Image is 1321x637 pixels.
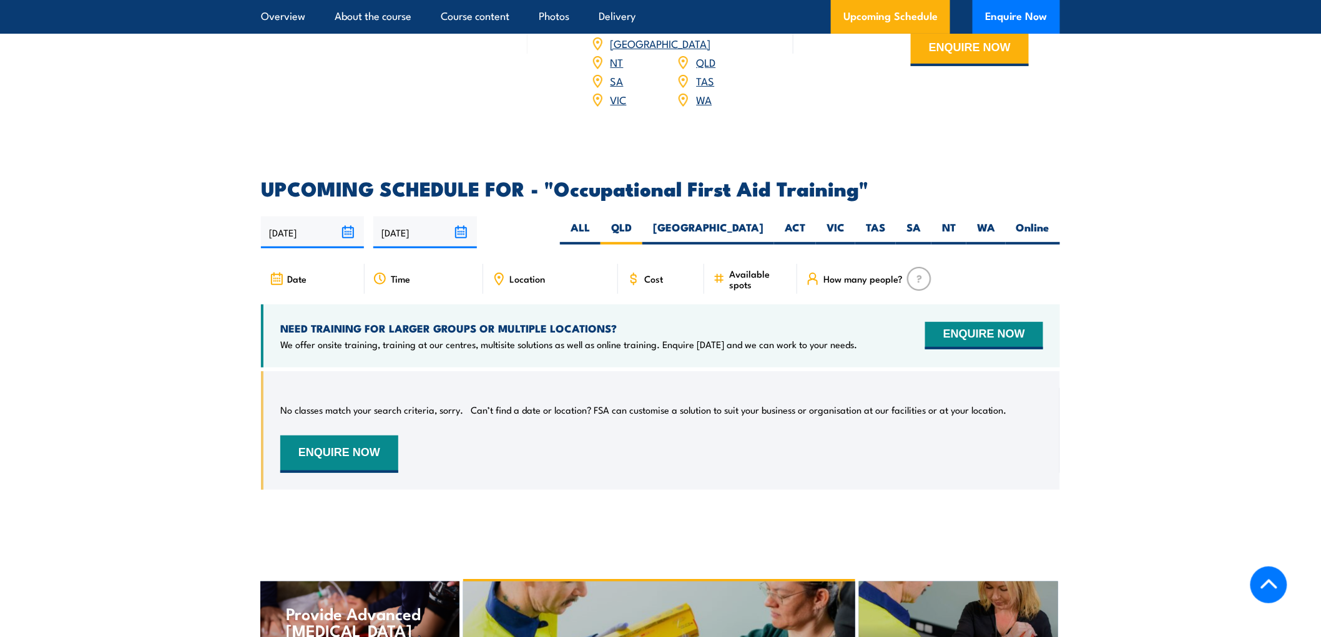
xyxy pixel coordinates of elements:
span: Location [509,273,545,284]
span: Cost [644,273,663,284]
a: TAS [696,73,714,88]
label: Online [1006,220,1060,245]
button: ENQUIRE NOW [925,322,1043,349]
input: From date [261,216,364,248]
label: ALL [560,220,601,245]
label: VIC [816,220,855,245]
a: QLD [696,54,715,69]
button: ENQUIRE NOW [280,435,398,473]
a: NT [611,54,624,69]
label: SA [896,220,931,245]
h2: UPCOMING SCHEDULE FOR - "Occupational First Aid Training" [261,179,1060,197]
label: WA [966,220,1006,245]
label: QLD [601,220,642,245]
label: NT [931,220,966,245]
p: Can’t find a date or location? FSA can customise a solution to suit your business or organisation... [471,404,1007,416]
a: [GEOGRAPHIC_DATA] [611,36,711,51]
p: No classes match your search criteria, sorry. [280,404,463,416]
input: To date [373,216,476,248]
h4: NEED TRAINING FOR LARGER GROUPS OR MULTIPLE LOCATIONS? [280,321,857,335]
span: Date [287,273,307,284]
a: VIC [611,92,627,107]
span: Time [391,273,410,284]
span: How many people? [823,273,903,284]
span: Available spots [729,268,788,289]
a: WA [696,92,712,107]
label: ACT [774,220,816,245]
label: TAS [855,220,896,245]
a: SA [611,73,624,88]
label: [GEOGRAPHIC_DATA] [642,220,774,245]
p: We offer onsite training, training at our centres, multisite solutions as well as online training... [280,338,857,351]
button: ENQUIRE NOW [911,32,1029,66]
